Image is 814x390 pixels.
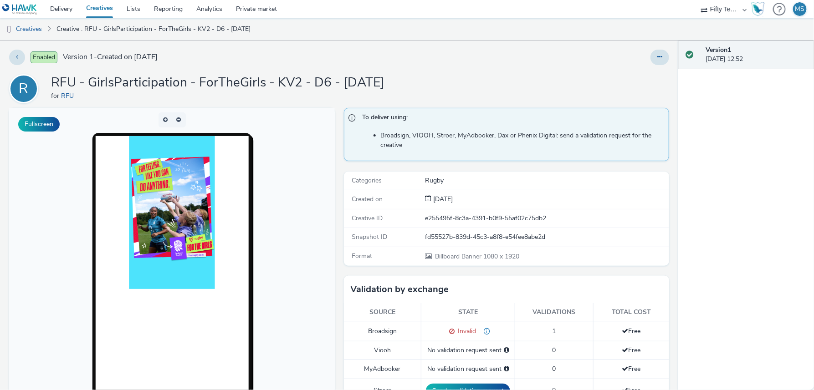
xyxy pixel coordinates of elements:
[51,74,384,91] h1: RFU - GirlsParticipation - ForTheGirls - KV2 - D6 - [DATE]
[476,327,490,336] div: please reduce file size to under 1mb
[63,52,158,62] span: Version 1 - Created on [DATE]
[352,233,388,241] span: Snapshot ID
[594,303,669,322] th: Total cost
[18,117,60,132] button: Fullscreen
[622,346,641,355] span: Free
[351,283,449,296] h3: Validation by exchange
[363,113,660,125] span: To deliver using:
[553,327,556,335] span: 1
[504,365,509,374] div: Please select a deal below and click on Send to send a validation request to MyAdbooker.
[344,360,421,379] td: MyAdbooker
[751,2,765,16] img: Hawk Academy
[31,51,57,63] span: Enabled
[52,18,255,40] a: Creative : RFU - GirlsParticipation - ForTheGirls - KV2 - D6 - [DATE]
[515,303,594,322] th: Validations
[431,195,453,203] span: [DATE]
[455,327,476,335] span: Invalid
[431,195,453,204] div: Creation 21 August 2025, 12:52
[5,25,14,34] img: dooh
[381,131,665,150] li: Broadsign, VIOOH, Stroer, MyAdbooker, Dax or Phenix Digital: send a validation request for the cr...
[426,346,510,355] div: No validation request sent
[344,341,421,360] td: Viooh
[434,252,519,261] span: 1080 x 1920
[622,365,641,373] span: Free
[425,176,668,185] div: Rugby
[553,365,556,373] span: 0
[421,303,515,322] th: State
[51,91,61,100] span: for
[344,322,421,341] td: Broadsign
[120,28,205,181] img: Advertisement preview
[622,327,641,335] span: Free
[2,4,37,15] img: undefined Logo
[435,252,483,261] span: Billboard Banner
[425,214,668,223] div: e255495f-8c3a-4391-b0f9-55af02c75db2
[425,233,668,242] div: fd55527b-839d-45c3-a8f8-e54fee8abe2d
[352,252,373,260] span: Format
[504,346,509,355] div: Please select a deal below and click on Send to send a validation request to Viooh.
[795,2,805,16] div: MS
[352,176,382,185] span: Categories
[553,346,556,355] span: 0
[19,76,29,101] div: R
[706,46,807,64] div: [DATE] 12:52
[352,195,383,203] span: Created on
[352,214,383,223] span: Creative ID
[9,84,42,93] a: R
[344,303,421,322] th: Source
[426,365,510,374] div: No validation request sent
[751,2,768,16] a: Hawk Academy
[61,91,77,100] a: RFU
[706,46,731,54] strong: Version 1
